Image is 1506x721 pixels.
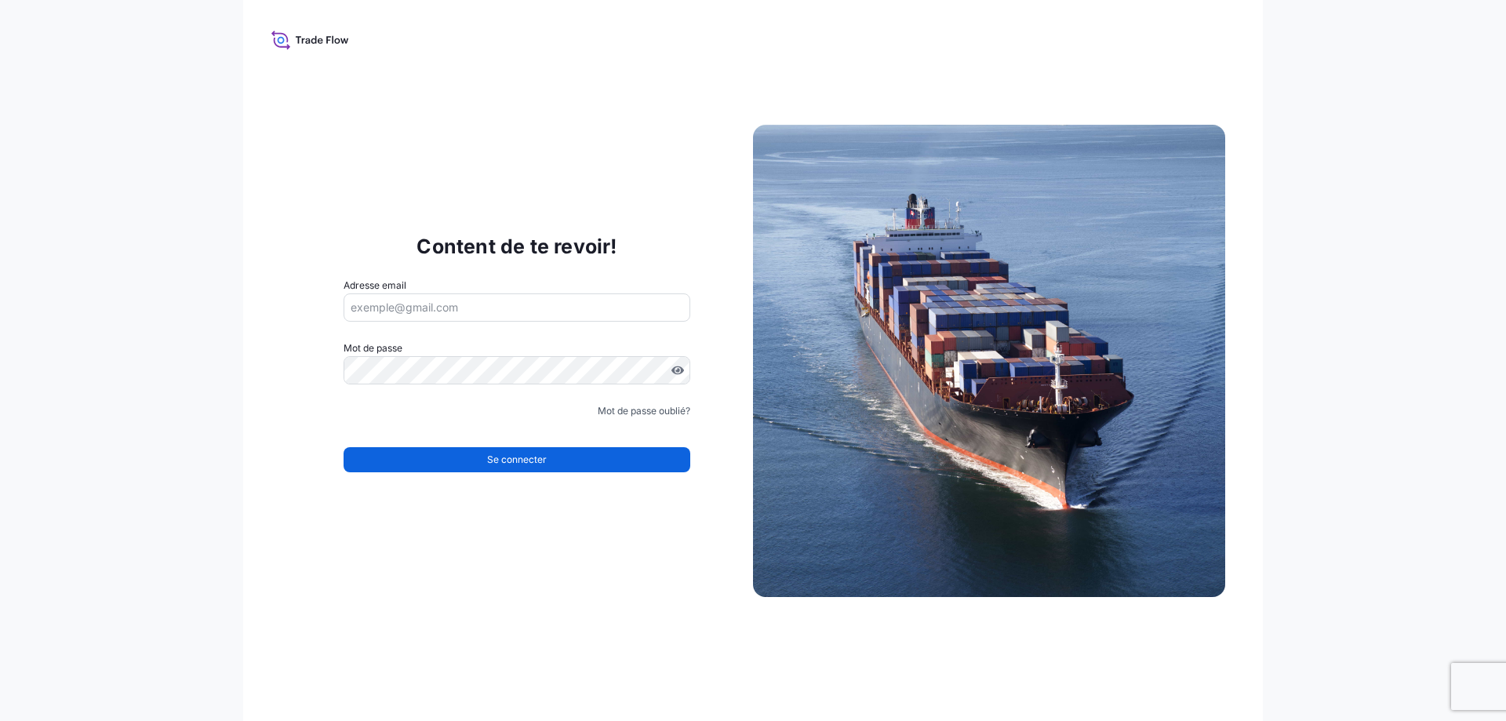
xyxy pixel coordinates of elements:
[671,364,684,377] button: Afficher le mot de passe
[598,403,690,419] a: Mot de passe oublié?
[344,447,690,472] button: Se connecter
[753,125,1225,597] img: Illustration de navire
[417,235,617,258] font: Content de te revoir!
[344,293,690,322] input: exemple@gmail.com
[598,405,690,417] font: Mot de passe oublié?
[487,453,547,465] font: Se connecter
[344,279,406,291] font: Adresse email
[344,342,402,354] font: Mot de passe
